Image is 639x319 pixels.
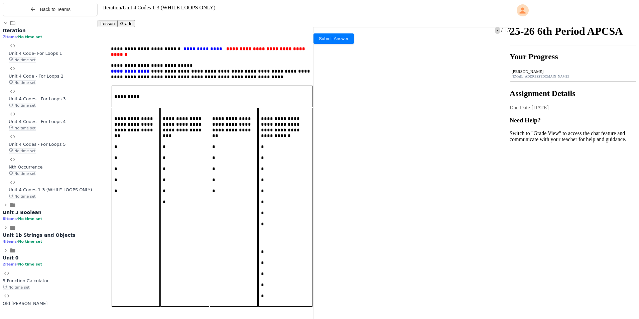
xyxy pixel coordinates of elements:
[9,58,36,63] span: No time set
[9,80,36,85] span: No time set
[18,262,42,267] span: No time set
[18,239,42,244] span: No time set
[3,301,47,306] span: Old [PERSON_NAME]
[9,142,66,147] span: Unit 4 Codes - For Loops 5
[9,148,36,153] span: No time set
[510,117,636,124] h3: Need Help?
[3,285,30,290] span: No time set
[123,5,215,10] span: Unit 4 Codes 1-3 (WHILE LOOPS ONLY)
[3,232,76,238] span: Unit 1b Strings and Objects
[9,165,43,170] span: Nth Occurrence
[17,216,18,221] span: •
[313,33,354,44] button: Submit Answer
[18,217,42,221] span: No time set
[9,126,36,131] span: No time set
[503,27,510,33] span: 15
[17,239,18,244] span: •
[3,255,18,260] span: Unit 0
[17,34,18,39] span: •
[510,89,636,98] h2: Assignment Details
[512,69,634,74] div: [PERSON_NAME]
[9,171,36,176] span: No time set
[3,239,17,244] span: 4 items
[9,119,66,124] span: Unit 4 Codes - For Loops 4
[510,105,531,110] span: Due Date:
[9,187,92,192] span: Unit 4 Codes 1-3 (WHILE LOOPS ONLY)
[584,263,632,292] iframe: chat widget
[501,27,502,33] span: /
[3,278,49,283] span: 5 Function Calculator
[18,35,42,39] span: No time set
[9,74,63,79] span: Unit 4 Code - For Loops 2
[495,27,500,34] span: -
[510,52,636,61] h2: Your Progress
[40,7,71,12] span: Back to Teams
[9,194,36,199] span: No time set
[9,103,36,108] span: No time set
[9,96,66,101] span: Unit 4 Codes - For Loops 3
[17,262,18,267] span: •
[3,210,41,215] span: Unit 3 Boolean
[531,105,549,110] span: [DATE]
[3,262,17,267] span: 2 items
[3,217,17,221] span: 8 items
[611,292,632,312] iframe: chat widget
[510,130,636,142] p: Switch to "Grade View" to access the chat feature and communicate with your teacher for help and ...
[510,25,636,37] h1: 25-26 6th Period APCSA
[510,3,636,18] div: My Account
[9,51,62,56] span: Unit 4 Code- For Loops 1
[3,35,17,39] span: 7 items
[3,3,98,16] button: Back to Teams
[512,75,634,78] div: [EMAIL_ADDRESS][DOMAIN_NAME]
[117,20,135,27] button: Grade
[103,5,121,10] span: Iteration
[3,28,26,33] span: Iteration
[121,5,123,10] span: /
[98,20,117,27] button: Lesson
[319,36,349,41] span: Submit Answer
